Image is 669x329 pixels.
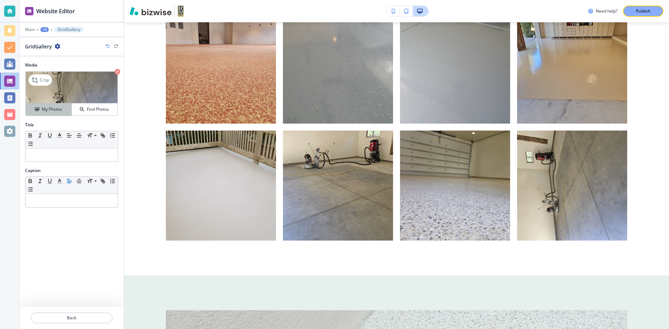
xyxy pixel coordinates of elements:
h4: My Photos [42,106,62,112]
h2: Website Editor [36,7,75,15]
h3: Need help? [596,8,617,14]
button: Publish [623,6,663,17]
h2: Media [25,62,118,68]
button: +3 [40,27,49,32]
p: GridGallery [58,27,80,32]
button: My Photos [26,103,72,116]
button: Main [25,27,35,32]
p: Crop [40,77,49,83]
h2: Caption [25,167,41,174]
h2: GridGallery [25,43,52,50]
p: Back [31,315,112,321]
button: GridGallery [54,27,84,32]
img: editor icon [25,7,33,15]
div: Crop [29,75,52,86]
h2: Title [25,122,34,128]
button: Find Photos [72,103,117,116]
p: Publish [636,8,651,14]
h4: Find Photos [87,106,109,112]
img: Your Logo [178,6,184,17]
img: Bizwise Logo [130,7,171,15]
button: Back [31,312,113,323]
div: CropMy PhotosFind Photos [25,71,118,116]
